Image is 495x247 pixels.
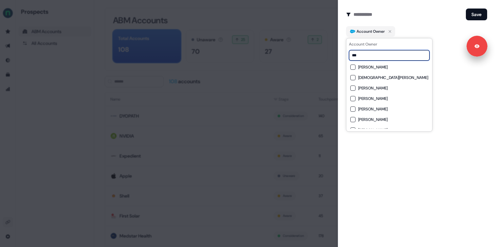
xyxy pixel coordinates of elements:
[358,96,388,101] span: [PERSON_NAME]
[346,26,395,37] button: Account Owner
[357,28,385,35] div: Account Owner
[466,9,487,20] button: Save
[358,106,388,112] span: [PERSON_NAME]
[358,65,388,70] span: [PERSON_NAME]
[358,85,388,91] span: [PERSON_NAME]
[358,127,388,133] span: [PERSON_NAME]
[349,41,430,47] div: Account Owner
[358,117,388,122] span: [PERSON_NAME]
[358,75,428,80] span: [DEMOGRAPHIC_DATA][PERSON_NAME]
